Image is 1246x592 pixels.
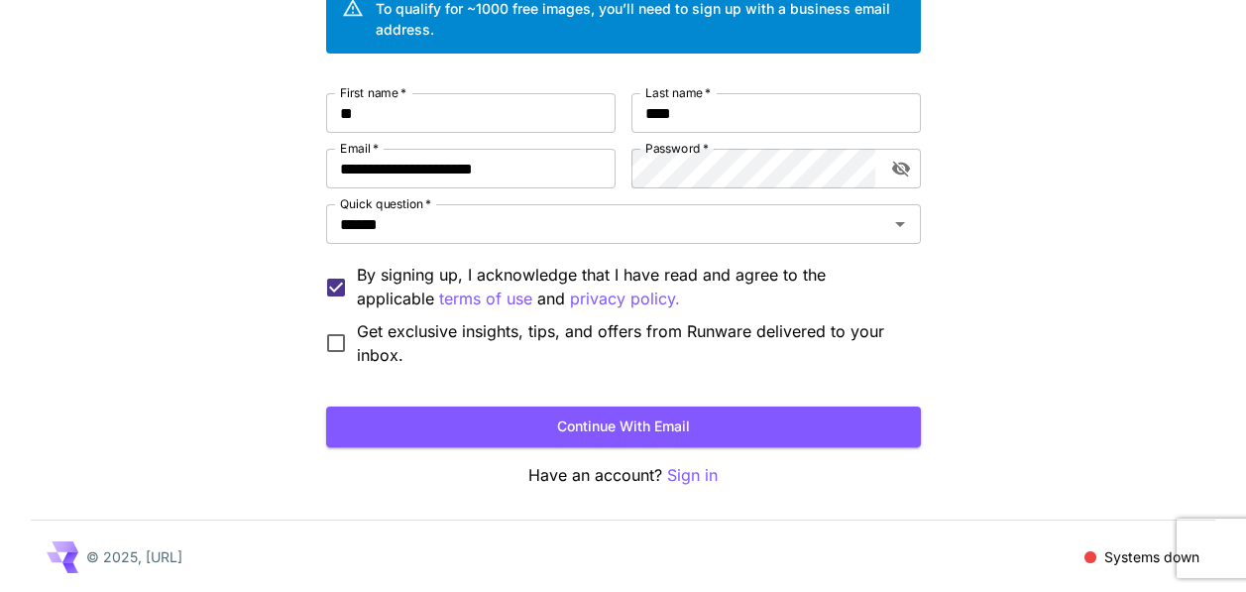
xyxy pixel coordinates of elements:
[667,463,718,488] button: Sign in
[886,210,914,238] button: Open
[357,263,905,311] p: By signing up, I acknowledge that I have read and agree to the applicable and
[326,463,921,488] p: Have an account?
[340,84,406,101] label: First name
[570,287,680,311] p: privacy policy.
[357,319,905,367] span: Get exclusive insights, tips, and offers from Runware delivered to your inbox.
[326,407,921,447] button: Continue with email
[439,287,532,311] button: By signing up, I acknowledge that I have read and agree to the applicable and privacy policy.
[439,287,532,311] p: terms of use
[883,151,919,186] button: toggle password visibility
[570,287,680,311] button: By signing up, I acknowledge that I have read and agree to the applicable terms of use and
[340,195,431,212] label: Quick question
[645,140,709,157] label: Password
[1104,546,1199,567] p: Systems down
[645,84,711,101] label: Last name
[340,140,379,157] label: Email
[86,546,182,567] p: © 2025, [URL]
